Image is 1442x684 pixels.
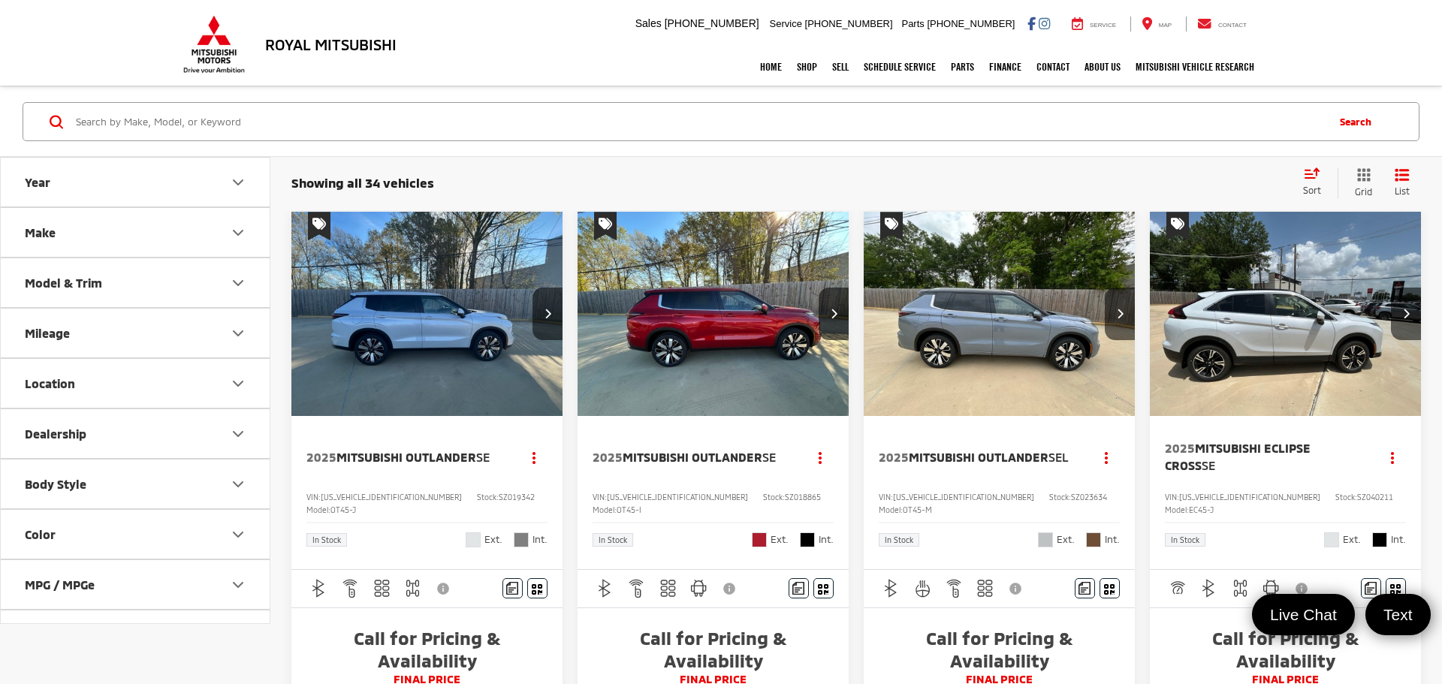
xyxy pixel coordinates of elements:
[1060,17,1127,32] a: Service
[1171,536,1199,544] span: In Stock
[785,493,821,502] span: SZ018865
[1090,22,1116,29] span: Service
[1290,573,1315,604] button: View Disclaimer
[1048,450,1069,464] span: SEL
[25,376,75,390] div: Location
[1343,532,1361,547] span: Ext.
[863,212,1136,417] img: 2025 Mitsubishi Outlander SEL
[753,48,789,86] a: Home
[1104,583,1115,595] i: Window Sticker
[805,18,893,29] span: [PHONE_NUMBER]
[291,212,564,416] a: 2025 Mitsubishi Outlander SE2025 Mitsubishi Outlander SE2025 Mitsubishi Outlander SE2025 Mitsubis...
[506,582,518,595] img: Comments
[1361,578,1381,598] button: Comments
[532,532,548,547] span: Int.
[593,450,623,464] span: 2025
[1086,532,1101,547] span: Brick Brown
[882,579,900,598] img: Bluetooth®
[229,274,247,292] div: Model & Trim
[291,212,564,417] img: 2025 Mitsubishi Outlander SE
[1165,505,1189,514] span: Model:
[594,212,617,240] span: Special
[532,451,535,463] span: dropdown dots
[593,627,834,672] span: Call for Pricing & Availability
[1252,594,1355,635] a: Live Chat
[763,493,785,502] span: Stock:
[770,18,802,29] span: Service
[789,48,825,86] a: Shop
[771,532,789,547] span: Ext.
[752,532,767,547] span: Red Diamond
[321,493,462,502] span: [US_VEHICLE_IDENTIFICATION_NUMBER]
[879,450,909,464] span: 2025
[903,505,932,514] span: OT45-M
[596,579,614,598] img: Bluetooth®
[819,532,834,547] span: Int.
[341,579,360,598] img: Remote Start
[1391,288,1421,340] button: Next image
[308,212,330,240] span: Special
[74,104,1325,140] form: Search by Make, Model, or Keyword
[1094,444,1120,470] button: Actions
[982,48,1029,86] a: Finance
[885,536,913,544] span: In Stock
[1105,532,1120,547] span: Int.
[856,48,943,86] a: Schedule Service: Opens in a new tab
[945,579,964,598] img: Remote Start
[1159,22,1172,29] span: Map
[819,451,822,463] span: dropdown dots
[25,175,50,189] div: Year
[25,276,102,290] div: Model & Trim
[502,578,523,598] button: Comments
[1325,103,1393,140] button: Search
[1149,212,1422,417] img: 2025 Mitsubishi Eclipse Cross SE
[229,173,247,191] div: Year
[607,493,748,502] span: [US_VEHICLE_IDENTIFICATION_NUMBER]
[1383,167,1421,198] button: List View
[1077,48,1128,86] a: About Us
[1186,17,1258,32] a: Contact
[532,583,542,595] i: Window Sticker
[1365,594,1431,635] a: Text
[306,493,321,502] span: VIN:
[1,610,271,659] button: Cylinder
[1029,48,1077,86] a: Contact
[863,212,1136,416] a: 2025 Mitsubishi Outlander SEL2025 Mitsubishi Outlander SEL2025 Mitsubishi Outlander SEL2025 Mitsu...
[1335,493,1357,502] span: Stock:
[1296,167,1338,197] button: Select sort value
[976,579,994,598] img: 3rd Row Seating
[1372,532,1387,547] span: Black
[879,627,1120,672] span: Call for Pricing & Availability
[1105,288,1135,340] button: Next image
[1027,17,1036,29] a: Facebook: Click to visit our Facebook page
[762,450,776,464] span: SE
[514,532,529,547] span: Light Gray
[466,532,481,547] span: White Diamond
[1003,573,1029,604] button: View Disclaimer
[665,17,759,29] span: [PHONE_NUMBER]
[1105,451,1108,463] span: dropdown dots
[306,627,548,672] span: Call for Pricing & Availability
[1338,167,1383,198] button: Grid View
[1049,493,1071,502] span: Stock:
[1149,212,1422,416] div: 2025 Mitsubishi Eclipse Cross SE 0
[593,493,607,502] span: VIN:
[627,579,646,598] img: Remote Start
[1165,440,1365,474] a: 2025Mitsubishi Eclipse CrossSE
[476,450,490,464] span: SE
[1391,532,1406,547] span: Int.
[312,536,341,544] span: In Stock
[229,224,247,242] div: Make
[792,582,804,595] img: Comments
[577,212,850,416] div: 2025 Mitsubishi Outlander SE 0
[1078,582,1091,595] img: Comments
[1166,212,1189,240] span: Special
[927,18,1015,29] span: [PHONE_NUMBER]
[623,450,762,464] span: Mitsubishi Outlander
[577,212,850,417] img: 2025 Mitsubishi Outlander SE
[477,493,499,502] span: Stock:
[1,510,271,559] button: ColorColor
[1376,604,1420,625] span: Text
[789,578,809,598] button: Comments
[229,576,247,594] div: MPG / MPGe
